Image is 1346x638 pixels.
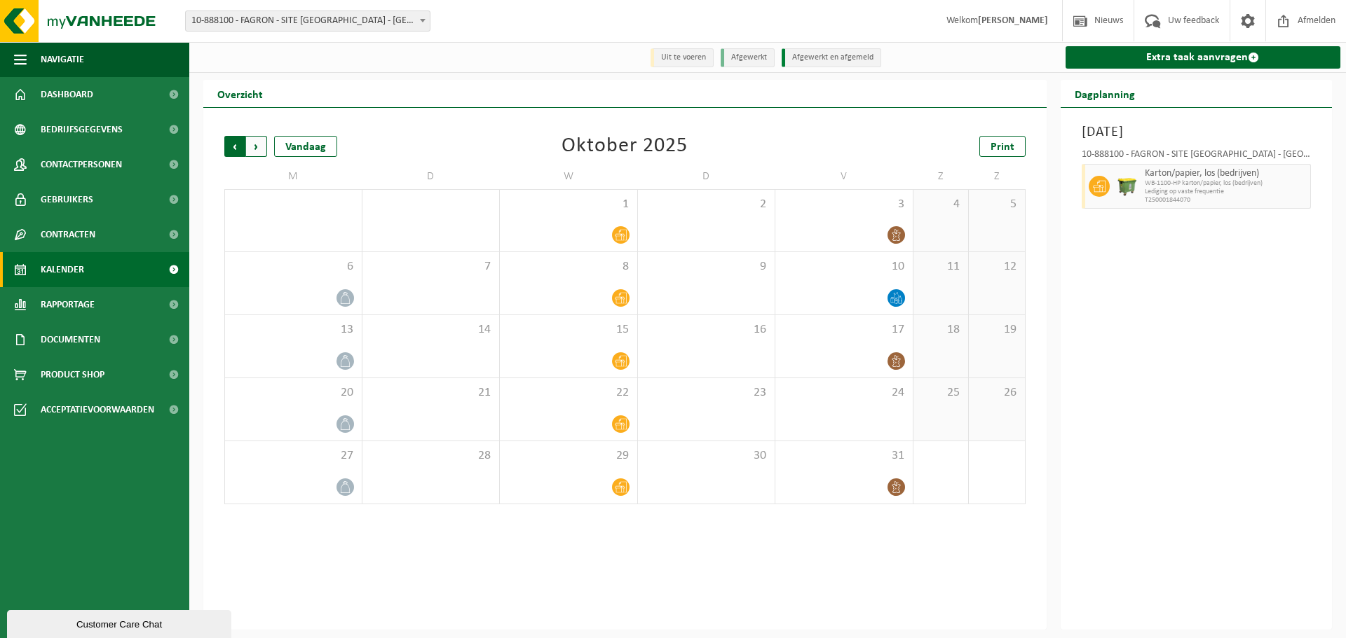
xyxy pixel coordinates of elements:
span: 11 [920,259,962,275]
span: 30 [645,448,768,464]
td: Z [913,164,970,189]
span: WB-1100-HP karton/papier, los (bedrijven) [1145,179,1307,188]
span: 13 [232,322,355,338]
span: Volgende [246,136,267,157]
div: Oktober 2025 [562,136,688,157]
td: V [775,164,913,189]
span: 27 [232,448,355,464]
a: Print [979,136,1026,157]
span: 20 [232,385,355,401]
span: 14 [369,322,493,338]
span: 10-888100 - FAGRON - SITE BORNEM - BORNEM [186,11,430,31]
td: M [224,164,362,189]
span: Rapportage [41,287,95,322]
span: 5 [976,197,1017,212]
span: 22 [507,385,630,401]
iframe: chat widget [7,607,234,638]
span: 17 [782,322,906,338]
span: 3 [782,197,906,212]
div: 10-888100 - FAGRON - SITE [GEOGRAPHIC_DATA] - [GEOGRAPHIC_DATA] [1082,150,1312,164]
li: Afgewerkt [721,48,775,67]
span: 19 [976,322,1017,338]
li: Uit te voeren [651,48,714,67]
span: Vorige [224,136,245,157]
span: 31 [782,448,906,464]
strong: [PERSON_NAME] [978,15,1048,26]
span: 18 [920,322,962,338]
span: Print [991,141,1014,153]
span: 6 [232,259,355,275]
span: Navigatie [41,42,84,77]
span: 10 [782,259,906,275]
span: 2 [645,197,768,212]
span: Contracten [41,217,95,252]
span: 28 [369,448,493,464]
span: Lediging op vaste frequentie [1145,188,1307,196]
span: 9 [645,259,768,275]
span: 25 [920,385,962,401]
h3: [DATE] [1082,122,1312,143]
a: Extra taak aanvragen [1066,46,1341,69]
span: 29 [507,448,630,464]
span: 24 [782,385,906,401]
td: D [362,164,501,189]
span: 15 [507,322,630,338]
span: Gebruikers [41,182,93,217]
span: Kalender [41,252,84,287]
span: 4 [920,197,962,212]
td: W [500,164,638,189]
img: WB-1100-HPE-GN-50 [1117,176,1138,197]
span: Documenten [41,322,100,357]
span: 7 [369,259,493,275]
span: Product Shop [41,357,104,392]
h2: Overzicht [203,80,277,107]
span: 12 [976,259,1017,275]
span: T250001844070 [1145,196,1307,204]
span: 26 [976,385,1017,401]
span: Dashboard [41,77,93,112]
li: Afgewerkt en afgemeld [782,48,881,67]
span: 10-888100 - FAGRON - SITE BORNEM - BORNEM [185,11,430,32]
span: 23 [645,385,768,401]
span: Acceptatievoorwaarden [41,392,154,427]
span: 16 [645,322,768,338]
span: Contactpersonen [41,147,122,182]
span: 1 [507,197,630,212]
div: Vandaag [274,136,337,157]
span: 8 [507,259,630,275]
span: Karton/papier, los (bedrijven) [1145,168,1307,179]
td: Z [969,164,1025,189]
h2: Dagplanning [1061,80,1149,107]
span: Bedrijfsgegevens [41,112,123,147]
td: D [638,164,776,189]
span: 21 [369,385,493,401]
